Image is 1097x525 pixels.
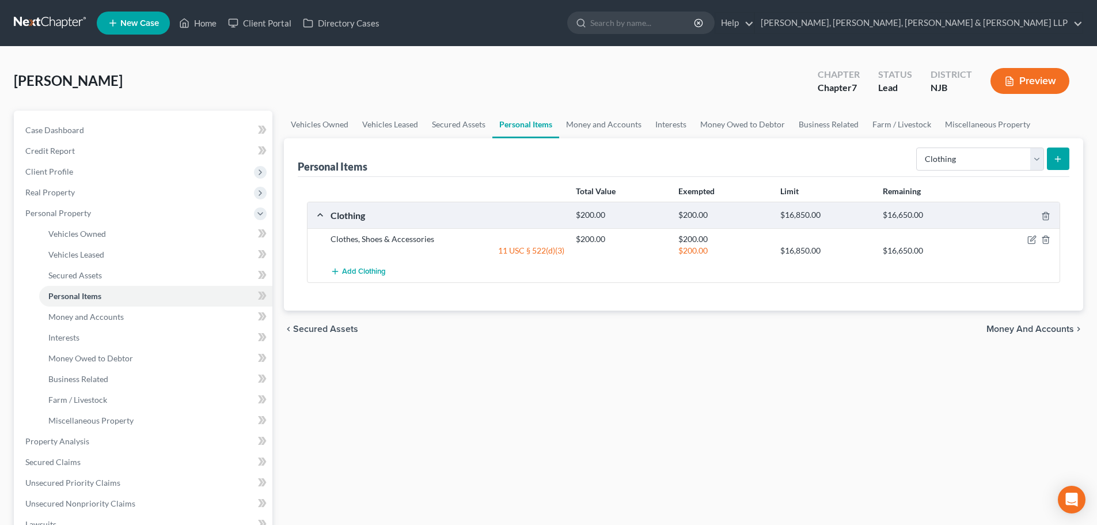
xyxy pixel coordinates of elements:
[39,265,272,286] a: Secured Assets
[25,167,73,176] span: Client Profile
[877,210,979,221] div: $16,650.00
[355,111,425,138] a: Vehicles Leased
[775,210,876,221] div: $16,850.00
[878,68,912,81] div: Status
[14,72,123,89] span: [PERSON_NAME]
[25,187,75,197] span: Real Property
[48,333,79,342] span: Interests
[284,324,358,334] button: chevron_left Secured Assets
[678,186,715,196] strong: Exempted
[792,111,866,138] a: Business Related
[852,82,857,93] span: 7
[780,186,799,196] strong: Limit
[559,111,648,138] a: Money and Accounts
[1074,324,1083,334] i: chevron_right
[877,245,979,256] div: $16,650.00
[39,286,272,307] a: Personal Items
[48,353,133,363] span: Money Owed to Debtor
[1058,486,1085,513] div: Open Intercom Messenger
[325,245,570,256] div: 11 USC § 522(d)(3)
[25,478,120,488] span: Unsecured Priority Claims
[298,160,367,173] div: Personal Items
[673,245,775,256] div: $200.00
[48,270,102,280] span: Secured Assets
[492,111,559,138] a: Personal Items
[775,245,876,256] div: $16,850.00
[16,120,272,141] a: Case Dashboard
[25,125,84,135] span: Case Dashboard
[39,244,272,265] a: Vehicles Leased
[39,348,272,369] a: Money Owed to Debtor
[39,327,272,348] a: Interests
[986,324,1083,334] button: Money and Accounts chevron_right
[16,431,272,452] a: Property Analysis
[120,19,159,28] span: New Case
[325,233,570,245] div: Clothes, Shoes & Accessories
[39,369,272,390] a: Business Related
[590,12,696,33] input: Search by name...
[986,324,1074,334] span: Money and Accounts
[866,111,938,138] a: Farm / Livestock
[222,13,297,33] a: Client Portal
[39,307,272,327] a: Money and Accounts
[938,111,1037,138] a: Miscellaneous Property
[16,473,272,493] a: Unsecured Priority Claims
[173,13,222,33] a: Home
[16,493,272,514] a: Unsecured Nonpriority Claims
[48,395,107,405] span: Farm / Livestock
[25,146,75,156] span: Credit Report
[673,210,775,221] div: $200.00
[755,13,1083,33] a: [PERSON_NAME], [PERSON_NAME], [PERSON_NAME] & [PERSON_NAME] LLP
[25,436,89,446] span: Property Analysis
[293,324,358,334] span: Secured Assets
[48,312,124,322] span: Money and Accounts
[425,111,492,138] a: Secured Assets
[990,68,1069,94] button: Preview
[48,250,104,259] span: Vehicles Leased
[297,13,385,33] a: Directory Cases
[570,210,672,221] div: $200.00
[48,229,106,239] span: Vehicles Owned
[878,81,912,95] div: Lead
[25,498,135,508] span: Unsecured Nonpriority Claims
[818,81,860,95] div: Chapter
[25,208,91,218] span: Personal Property
[16,452,272,473] a: Secured Claims
[284,324,293,334] i: chevron_left
[325,209,570,221] div: Clothing
[883,186,921,196] strong: Remaining
[673,233,775,245] div: $200.00
[331,261,386,282] button: Add Clothing
[693,111,792,138] a: Money Owed to Debtor
[48,374,108,384] span: Business Related
[570,233,672,245] div: $200.00
[818,68,860,81] div: Chapter
[931,68,972,81] div: District
[39,410,272,431] a: Miscellaneous Property
[39,224,272,244] a: Vehicles Owned
[715,13,754,33] a: Help
[648,111,693,138] a: Interests
[931,81,972,95] div: NJB
[284,111,355,138] a: Vehicles Owned
[39,390,272,410] a: Farm / Livestock
[48,291,101,301] span: Personal Items
[342,267,386,277] span: Add Clothing
[576,186,616,196] strong: Total Value
[16,141,272,161] a: Credit Report
[48,416,134,425] span: Miscellaneous Property
[25,457,81,467] span: Secured Claims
